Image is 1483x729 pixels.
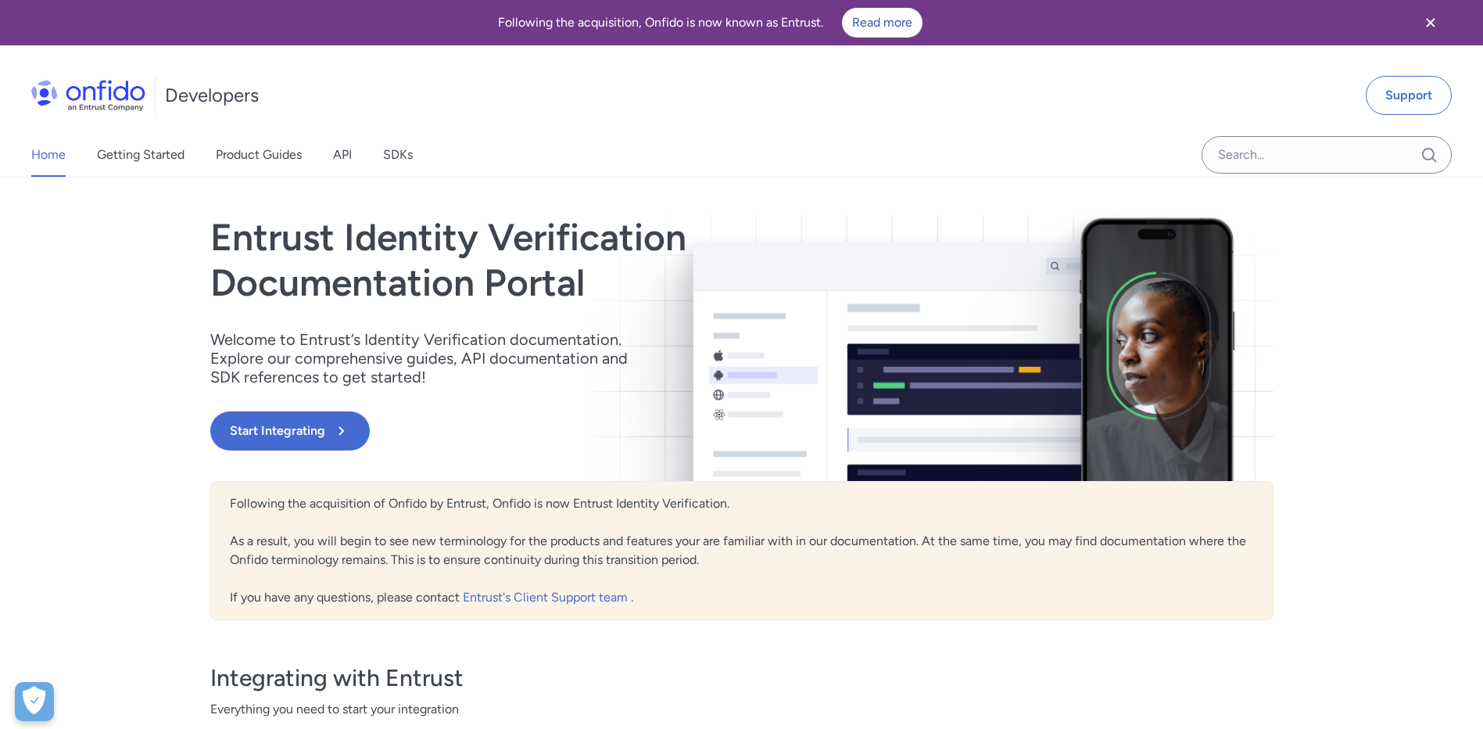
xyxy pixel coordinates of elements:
button: Start Integrating [210,411,370,451]
div: Following the acquisition of Onfido by Entrust, Onfido is now Entrust Identity Verification. As a... [210,481,1273,620]
a: API [333,133,352,177]
img: Onfido Logo [31,80,145,111]
a: Getting Started [97,133,184,177]
span: Everything you need to start your integration [210,700,1273,719]
p: Welcome to Entrust’s Identity Verification documentation. Explore our comprehensive guides, API d... [210,330,648,386]
svg: Close banner [1421,13,1440,32]
a: Home [31,133,66,177]
a: Product Guides [216,133,302,177]
a: Support [1366,76,1452,115]
a: Entrust's Client Support team [463,590,631,605]
div: Cookie Preferences [15,682,54,721]
a: Start Integrating [210,411,955,451]
h1: Developers [165,83,259,108]
a: Read more [842,8,922,38]
h1: Entrust Identity Verification Documentation Portal [210,215,955,305]
button: Open Preferences [15,682,54,721]
button: Close banner [1402,3,1460,42]
div: Following the acquisition, Onfido is now known as Entrust. [19,8,1402,38]
h3: Integrating with Entrust [210,663,1273,694]
a: SDKs [383,133,413,177]
input: Onfido search input field [1202,136,1452,174]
